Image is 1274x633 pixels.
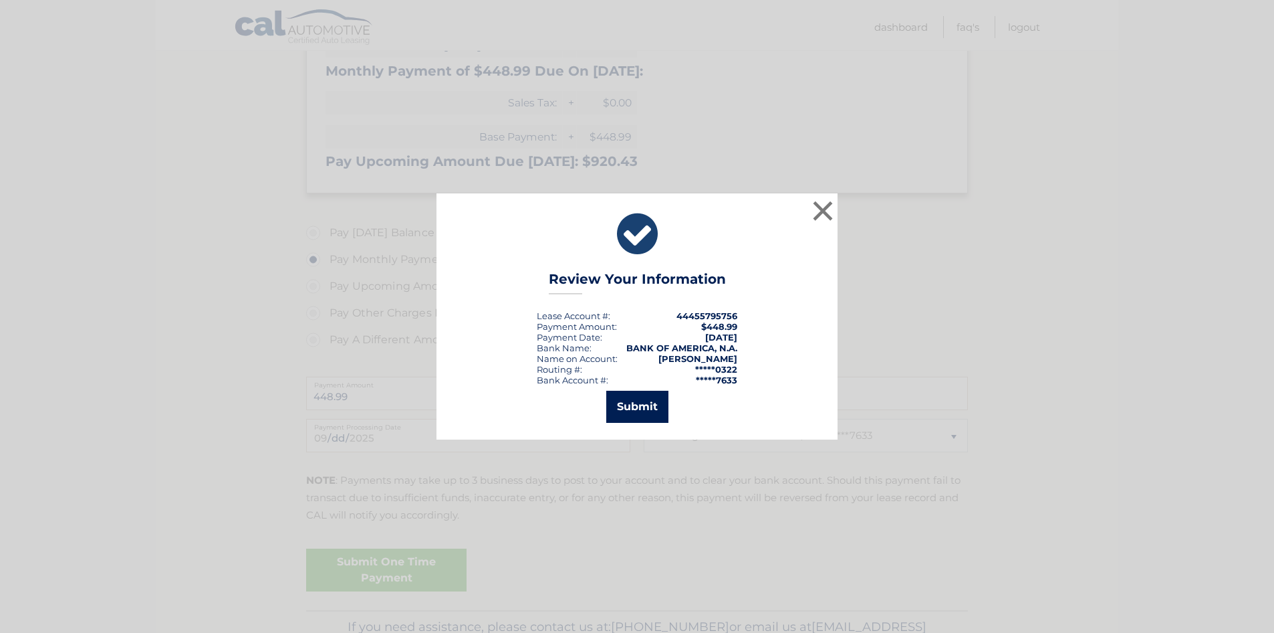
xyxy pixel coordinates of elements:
strong: BANK OF AMERICA, N.A. [626,343,737,353]
div: Routing #: [537,364,582,375]
span: [DATE] [705,332,737,343]
button: Submit [606,391,668,423]
div: : [537,332,602,343]
div: Lease Account #: [537,310,610,321]
button: × [809,197,836,224]
strong: [PERSON_NAME] [658,353,737,364]
span: $448.99 [701,321,737,332]
div: Name on Account: [537,353,618,364]
div: Bank Name: [537,343,592,353]
div: Bank Account #: [537,375,608,385]
h3: Review Your Information [549,271,726,294]
div: Payment Amount: [537,321,617,332]
span: Payment Date [537,332,600,343]
strong: 44455795756 [676,310,737,321]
